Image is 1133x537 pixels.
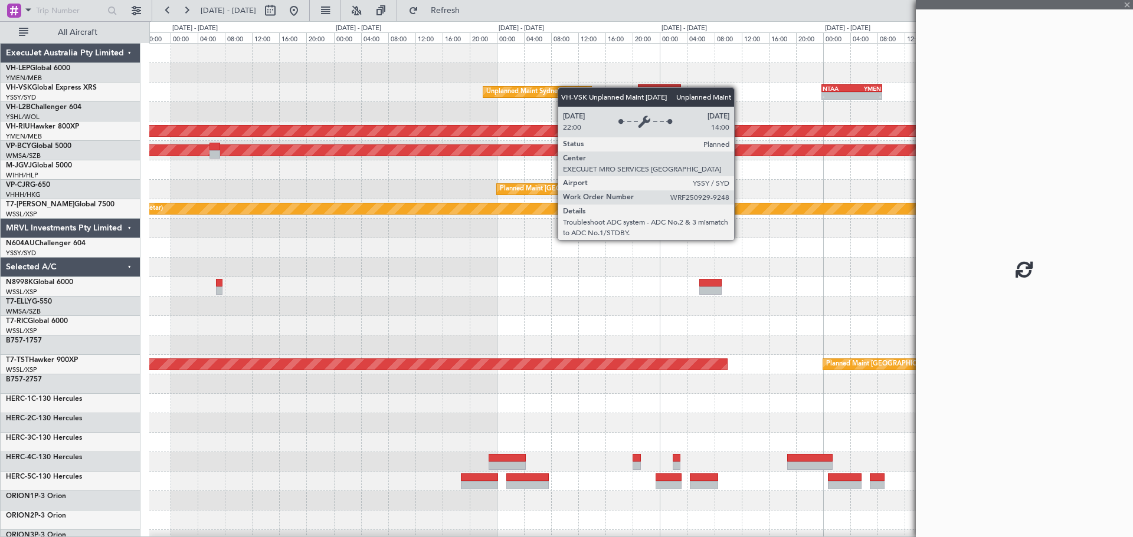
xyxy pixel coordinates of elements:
a: WSSL/XSP [6,288,37,296]
div: Planned Maint [GEOGRAPHIC_DATA] ([GEOGRAPHIC_DATA] Intl) [500,180,697,198]
div: 04:00 [361,32,388,43]
span: VH-RIU [6,123,30,130]
span: HERC-1 [6,396,31,403]
div: 16:00 [769,32,796,43]
a: WSSL/XSP [6,210,37,219]
a: HERC-1C-130 Hercules [6,396,82,403]
span: VP-BCY [6,143,31,150]
div: [DATE] - [DATE] [336,24,381,34]
a: HERC-5C-130 Hercules [6,473,82,480]
a: YMEN/MEB [6,132,42,141]
span: M-JGVJ [6,162,32,169]
a: B757-2757 [6,376,42,383]
div: 20:00 [143,32,171,43]
span: B757-1 [6,337,30,344]
span: N8998K [6,279,33,286]
span: HERC-5 [6,473,31,480]
span: VH-LEP [6,65,30,72]
a: YSHL/WOL [6,113,40,121]
div: 12:00 [252,32,279,43]
span: ORION1 [6,493,34,500]
a: YSSY/SYD [6,93,36,102]
a: T7-TSTHawker 900XP [6,357,78,364]
div: 08:00 [715,32,742,43]
span: HERC-4 [6,454,31,461]
div: 04:00 [524,32,551,43]
a: VH-VSKGlobal Express XRS [6,84,97,91]
input: Trip Number [36,2,104,19]
span: T7-ELLY [6,298,32,305]
div: [DATE] - [DATE] [662,24,707,34]
div: 04:00 [850,32,877,43]
a: WSSL/XSP [6,365,37,374]
span: ORION2 [6,512,34,519]
a: B757-1757 [6,337,42,344]
div: 00:00 [823,32,850,43]
span: B757-2 [6,376,30,383]
div: 16:00 [279,32,306,43]
span: T7-TST [6,357,29,364]
div: 08:00 [388,32,415,43]
div: 12:00 [578,32,605,43]
a: YSSY/SYD [6,249,36,258]
a: ORION1P-3 Orion [6,493,66,500]
div: 04:00 [687,32,714,43]
div: 04:00 [198,32,225,43]
div: 20:00 [306,32,333,43]
span: [DATE] - [DATE] [201,5,256,16]
a: M-JGVJGlobal 5000 [6,162,72,169]
a: ORION2P-3 Orion [6,512,66,519]
div: [DATE] - [DATE] [172,24,218,34]
div: 16:00 [443,32,470,43]
div: [DATE] - [DATE] [499,24,544,34]
a: N604AUChallenger 604 [6,240,86,247]
div: 20:00 [633,32,660,43]
a: VP-BCYGlobal 5000 [6,143,71,150]
div: 00:00 [497,32,524,43]
a: VH-RIUHawker 800XP [6,123,79,130]
a: VH-LEPGlobal 6000 [6,65,70,72]
div: NTAA [823,85,852,92]
div: YMEN [852,85,882,92]
div: 00:00 [171,32,198,43]
span: All Aircraft [31,28,125,37]
a: VHHH/HKG [6,190,41,199]
div: 16:00 [605,32,633,43]
div: 00:00 [334,32,361,43]
div: 12:00 [742,32,769,43]
a: HERC-2C-130 Hercules [6,415,82,422]
button: Refresh [403,1,474,20]
div: 08:00 [551,32,578,43]
a: HERC-4C-130 Hercules [6,454,82,461]
div: Unplanned Maint Sydney ([PERSON_NAME] Intl) [486,83,631,101]
a: VH-L2BChallenger 604 [6,104,81,111]
div: - [823,93,852,100]
div: 12:00 [905,32,932,43]
div: [DATE] - [DATE] [825,24,870,34]
span: VH-L2B [6,104,31,111]
a: WSSL/XSP [6,327,37,335]
div: 12:00 [415,32,443,43]
div: 08:00 [877,32,905,43]
span: VP-CJR [6,182,30,189]
a: YMEN/MEB [6,74,42,83]
span: HERC-3 [6,434,31,442]
a: WMSA/SZB [6,151,41,160]
span: VH-VSK [6,84,32,91]
div: 00:00 [660,32,687,43]
a: WIHH/HLP [6,171,38,180]
a: WMSA/SZB [6,307,41,316]
span: N604AU [6,240,35,247]
span: Refresh [421,6,470,15]
a: T7-RICGlobal 6000 [6,318,68,325]
span: T7-RIC [6,318,28,325]
button: All Aircraft [13,23,128,42]
a: HERC-3C-130 Hercules [6,434,82,442]
a: T7-ELLYG-550 [6,298,52,305]
div: 20:00 [470,32,497,43]
div: 20:00 [796,32,823,43]
div: 08:00 [225,32,252,43]
span: T7-[PERSON_NAME] [6,201,74,208]
span: HERC-2 [6,415,31,422]
div: - [852,93,882,100]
